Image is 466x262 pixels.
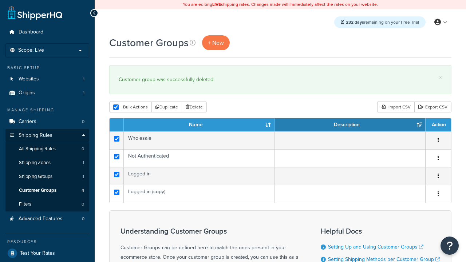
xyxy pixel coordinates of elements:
div: remaining on your Free Trial [334,16,426,28]
th: Action [426,118,451,131]
td: Not Authenticated [124,149,275,167]
span: Websites [19,76,39,82]
li: All Shipping Rules [5,142,89,156]
span: + New [208,39,224,47]
a: ShipperHQ Home [8,5,62,20]
td: Logged in (copy) [124,185,275,203]
a: Websites 1 [5,72,89,86]
a: Setting Up and Using Customer Groups [328,243,423,251]
a: Shipping Zones 1 [5,156,89,170]
a: Export CSV [414,102,451,112]
li: Origins [5,86,89,100]
a: All Shipping Rules 0 [5,142,89,156]
span: Origins [19,90,35,96]
span: 0 [82,119,84,125]
h1: Customer Groups [109,36,189,50]
a: Carriers 0 [5,115,89,128]
h3: Understanding Customer Groups [121,227,303,235]
span: Customer Groups [19,187,56,194]
button: Open Resource Center [441,237,459,255]
span: 1 [83,160,84,166]
li: Filters [5,198,89,211]
strong: 232 days [346,19,364,25]
a: Filters 0 [5,198,89,211]
span: 0 [82,216,84,222]
div: Basic Setup [5,65,89,71]
li: Shipping Groups [5,170,89,183]
span: Filters [19,201,31,207]
a: + New [202,35,230,50]
span: Carriers [19,119,36,125]
th: Description: activate to sort column ascending [275,118,426,131]
li: Shipping Rules [5,129,89,212]
span: 1 [83,76,84,82]
li: Advanced Features [5,212,89,226]
span: 0 [82,146,84,152]
span: 4 [82,187,84,194]
span: Scope: Live [18,47,44,53]
a: Customer Groups 4 [5,184,89,197]
a: Shipping Rules [5,129,89,142]
a: × [439,75,442,80]
a: Dashboard [5,25,89,39]
a: Test Your Rates [5,247,89,260]
span: Dashboard [19,29,43,35]
div: Customer group was successfully deleted. [119,75,442,85]
span: Shipping Groups [19,174,52,180]
div: Manage Shipping [5,107,89,113]
span: Test Your Rates [20,250,55,257]
button: Duplicate [151,102,182,112]
td: Wholesale [124,131,275,149]
td: Logged in [124,167,275,185]
span: 0 [82,201,84,207]
span: Advanced Features [19,216,63,222]
li: Customer Groups [5,184,89,197]
li: Carriers [5,115,89,128]
span: All Shipping Rules [19,146,56,152]
button: Delete [182,102,207,112]
b: LIVE [212,1,221,8]
a: Advanced Features 0 [5,212,89,226]
th: Name: activate to sort column ascending [124,118,275,131]
a: Shipping Groups 1 [5,170,89,183]
a: Origins 1 [5,86,89,100]
span: 1 [83,174,84,180]
h3: Helpful Docs [321,227,440,235]
span: Shipping Zones [19,160,51,166]
li: Websites [5,72,89,86]
button: Bulk Actions [109,102,152,112]
span: 1 [83,90,84,96]
div: Resources [5,239,89,245]
span: Shipping Rules [19,132,52,139]
div: Import CSV [377,102,414,112]
li: Shipping Zones [5,156,89,170]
